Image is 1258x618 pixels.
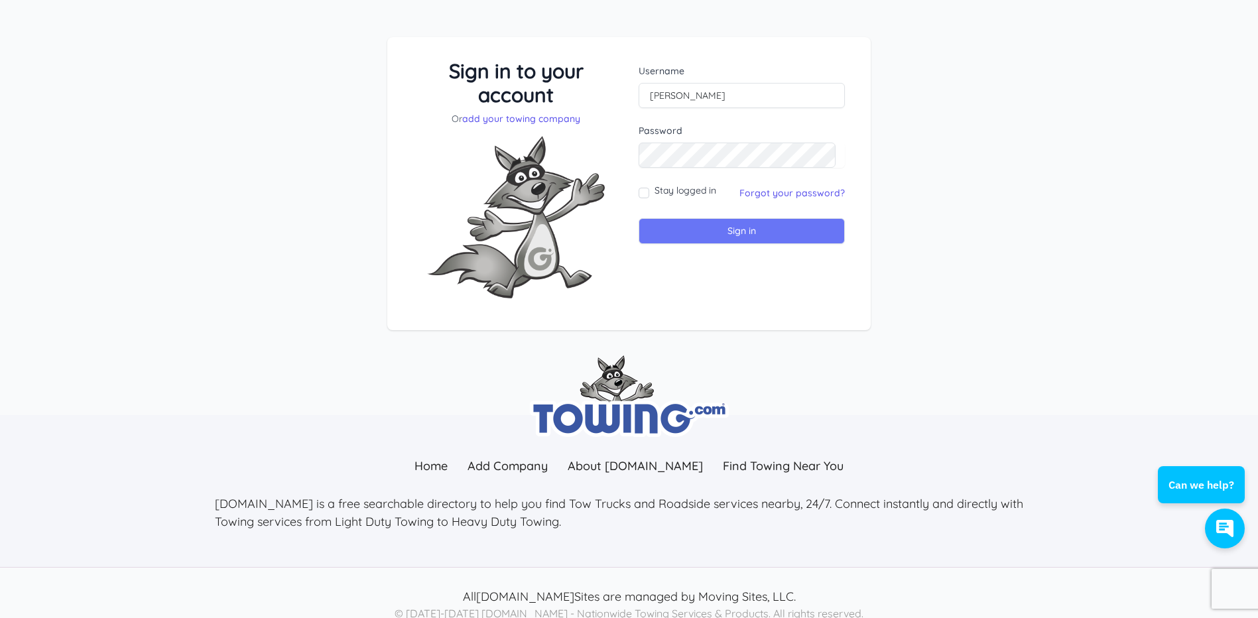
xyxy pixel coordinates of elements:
[739,187,845,199] a: Forgot your password?
[215,495,1044,530] p: [DOMAIN_NAME] is a free searchable directory to help you find Tow Trucks and Roadside services ne...
[530,355,729,437] img: towing
[416,125,615,309] img: Fox-Excited.png
[413,112,619,125] p: Or
[458,452,558,480] a: Add Company
[476,589,574,604] a: [DOMAIN_NAME]
[655,184,716,197] label: Stay logged in
[713,452,853,480] a: Find Towing Near You
[215,587,1044,605] p: All Sites are managed by Moving Sites, LLC.
[1149,430,1258,562] iframe: Conversations
[558,452,713,480] a: About [DOMAIN_NAME]
[462,113,580,125] a: add your towing company
[639,124,845,137] label: Password
[405,452,458,480] a: Home
[639,218,845,244] input: Sign in
[413,59,619,107] h3: Sign in to your account
[639,64,845,78] label: Username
